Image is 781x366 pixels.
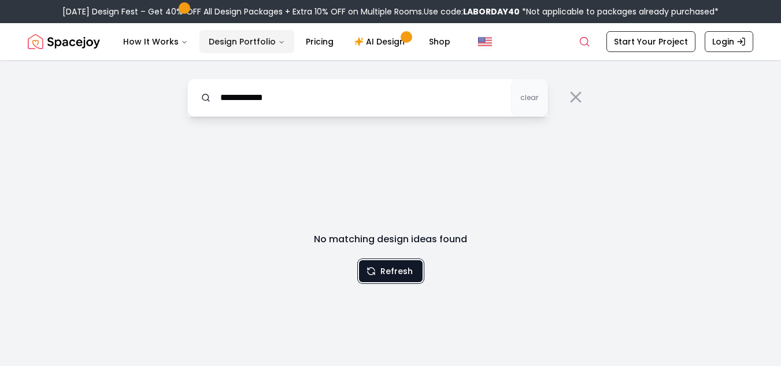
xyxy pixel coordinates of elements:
[463,6,520,17] b: LABORDAY40
[520,6,719,17] span: *Not applicable to packages already purchased*
[420,30,460,53] a: Shop
[345,30,417,53] a: AI Design
[359,260,423,282] button: Refresh
[28,30,100,53] img: Spacejoy Logo
[705,31,753,52] a: Login
[62,6,719,17] div: [DATE] Design Fest – Get 40% OFF All Design Packages + Extra 10% OFF on Multiple Rooms.
[114,30,460,53] nav: Main
[114,30,197,53] button: How It Works
[297,30,343,53] a: Pricing
[606,31,695,52] a: Start Your Project
[28,30,100,53] a: Spacejoy
[199,30,294,53] button: Design Portfolio
[243,232,539,246] h3: No matching design ideas found
[28,23,753,60] nav: Global
[478,35,492,49] img: United States
[520,93,538,102] span: clear
[511,79,548,117] button: clear
[424,6,520,17] span: Use code:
